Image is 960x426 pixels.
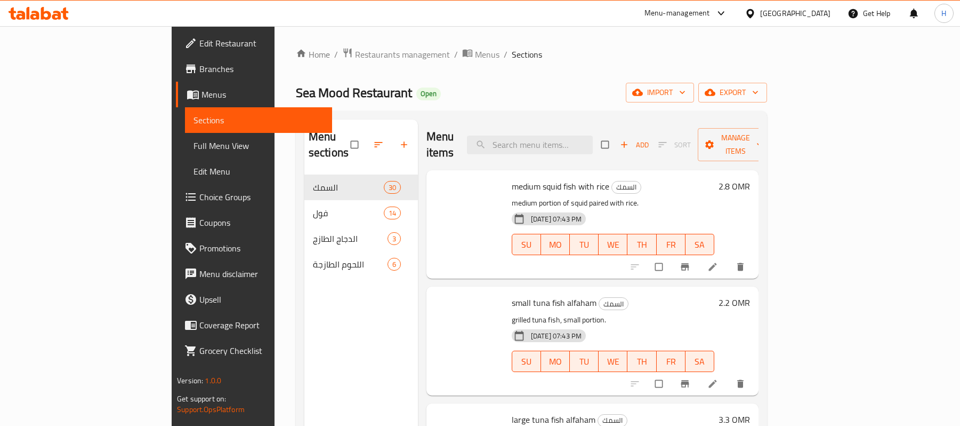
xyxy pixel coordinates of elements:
span: Sections [193,114,324,127]
a: Coverage Report [176,312,332,338]
span: Version: [177,374,203,388]
a: Upsell [176,287,332,312]
span: 1.0.0 [205,374,221,388]
button: delete [729,255,754,279]
span: [DATE] 07:43 PM [527,214,586,224]
span: Manage items [706,131,765,158]
a: Edit menu item [707,378,720,389]
p: medium portion of squid paired with rice. [512,196,714,210]
span: TU [574,354,594,369]
div: [GEOGRAPHIC_DATA] [760,7,830,19]
div: items [384,207,401,219]
span: Edit Menu [193,165,324,178]
span: export [707,86,759,99]
button: SU [512,234,541,255]
a: Edit menu item [707,262,720,272]
span: السمك [313,181,384,194]
span: Choice Groups [199,191,324,203]
h6: 2.8 OMR [719,179,750,194]
nav: breadcrumb [296,48,767,61]
div: items [388,258,401,271]
span: Sea Mood Restaurant [296,81,412,105]
span: SU [517,237,537,253]
a: Promotions [176,235,332,261]
span: فول [313,207,384,219]
input: search [467,136,593,154]
a: Edit Restaurant [176,30,332,56]
a: Grocery Checklist [176,338,332,364]
span: Edit Restaurant [199,37,324,50]
span: [DATE] 07:43 PM [527,331,586,341]
button: Add [617,137,651,153]
div: items [388,232,401,245]
h6: 2.2 OMR [719,295,750,310]
span: Full Menu View [193,139,324,152]
a: Full Menu View [185,133,332,159]
span: Grocery Checklist [199,344,324,357]
button: TU [570,234,599,255]
button: FR [657,234,685,255]
button: MO [541,351,570,372]
div: Open [416,88,441,100]
li: / [334,48,338,61]
span: SU [517,354,537,369]
span: SA [690,354,710,369]
span: Sort sections [367,133,392,156]
div: اللحوم الطازجة6 [304,251,418,277]
span: Menus [475,48,499,61]
span: TH [632,237,652,253]
span: السمك [599,298,628,310]
span: Restaurants management [355,48,450,61]
a: Support.OpsPlatform [177,403,245,416]
span: السمك [612,181,641,193]
p: grilled tuna fish, small portion. [512,313,714,327]
a: Restaurants management [342,48,450,61]
div: السمك [599,297,628,310]
span: Select section first [651,137,698,153]
div: السمك [611,181,641,194]
button: Branch-specific-item [673,255,699,279]
span: FR [661,237,681,253]
a: Menu disclaimer [176,261,332,287]
button: TU [570,351,599,372]
span: Add item [617,137,651,153]
span: medium squid fish with rice [512,178,609,194]
span: Menus [201,88,324,101]
button: Branch-specific-item [673,372,699,396]
span: MO [545,354,566,369]
span: TU [574,237,594,253]
span: Coverage Report [199,319,324,332]
span: Menu disclaimer [199,267,324,280]
button: Manage items [698,128,773,161]
div: فول14 [304,200,418,226]
span: 3 [388,234,400,244]
span: import [634,86,685,99]
span: Sections [512,48,542,61]
a: Branches [176,56,332,82]
button: WE [599,351,627,372]
button: delete [729,372,754,396]
a: Coupons [176,210,332,235]
span: Select to update [649,257,671,277]
span: Select to update [649,374,671,394]
span: Add [620,139,649,151]
div: السمك30 [304,175,418,200]
span: الدجاج الطازج [313,232,388,245]
span: H [941,7,946,19]
button: FR [657,351,685,372]
span: Select all sections [344,135,367,155]
h2: Menu items [426,129,454,161]
button: SA [685,351,714,372]
button: export [698,83,767,102]
span: Coupons [199,216,324,229]
span: TH [632,354,652,369]
button: TH [627,234,656,255]
li: / [454,48,458,61]
span: MO [545,237,566,253]
span: SA [690,237,710,253]
span: FR [661,354,681,369]
div: الدجاج الطازج3 [304,226,418,251]
div: Menu-management [644,7,710,20]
